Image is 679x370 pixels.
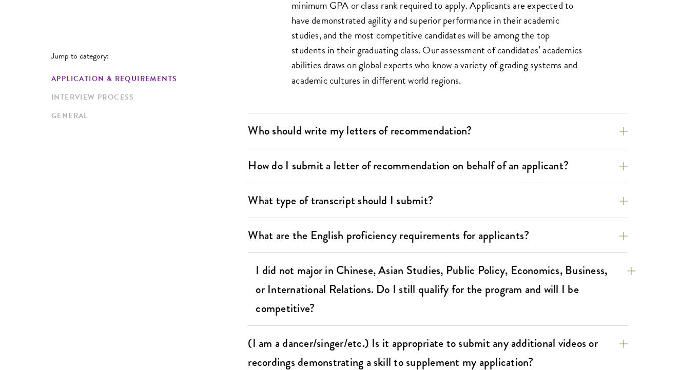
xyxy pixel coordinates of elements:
[248,119,628,142] button: Who should write my letters of recommendation?
[248,189,628,212] button: What type of transcript should I submit?
[51,73,242,84] a: Application & Requirements
[256,259,635,320] button: I did not major in Chinese, Asian Studies, Public Policy, Economics, Business, or International R...
[248,154,628,177] button: How do I submit a letter of recommendation on behalf of an applicant?
[248,224,628,247] button: What are the English proficiency requirements for applicants?
[51,51,248,61] p: Jump to category:
[51,92,242,103] a: Interview Process
[51,110,242,121] a: General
